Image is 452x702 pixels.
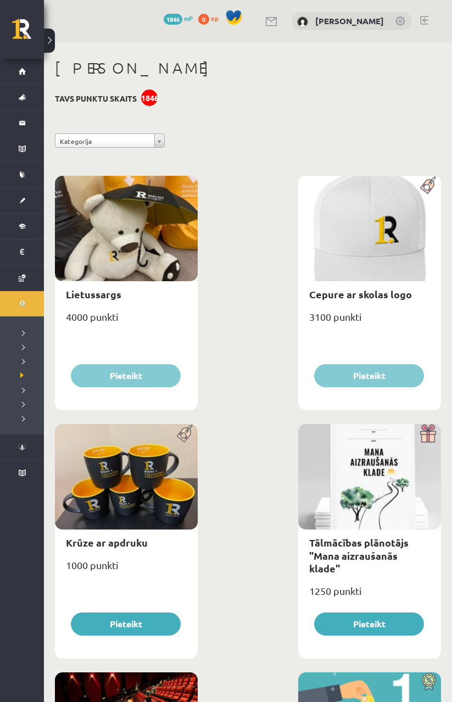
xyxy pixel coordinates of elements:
img: Populāra prece [416,176,441,194]
span: 0 [198,14,209,25]
span: mP [184,14,193,23]
div: 3100 punkti [298,308,441,335]
span: 1846 [164,14,182,25]
span: Kategorija [60,134,150,148]
img: Dāvana ar pārsteigumu [416,424,441,443]
a: 1846 mP [164,14,193,23]
a: [PERSON_NAME] [315,15,384,26]
div: 1000 punkti [55,556,198,583]
button: Pieteikt [314,612,424,636]
a: 0 xp [198,14,224,23]
a: Cepure ar skolas logo [309,288,412,300]
img: Atlaide [416,672,441,691]
h3: Tavs punktu skaits [55,94,137,103]
a: Lietussargs [66,288,121,300]
a: Krūze ar apdruku [66,536,148,549]
div: 1846 [141,90,158,106]
div: 1250 punkti [298,582,441,609]
button: Pieteikt [71,612,181,636]
img: Populāra prece [173,424,198,443]
div: 4000 punkti [55,308,198,335]
a: Tālmācības plānotājs "Mana aizraušanās klade" [309,536,409,575]
img: Vladislava Smirnova [297,16,308,27]
button: Pieteikt [71,364,181,387]
span: xp [211,14,218,23]
a: Rīgas 1. Tālmācības vidusskola [12,19,44,47]
button: Pieteikt [314,364,424,387]
a: Kategorija [55,133,165,148]
h1: [PERSON_NAME] [55,59,441,77]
